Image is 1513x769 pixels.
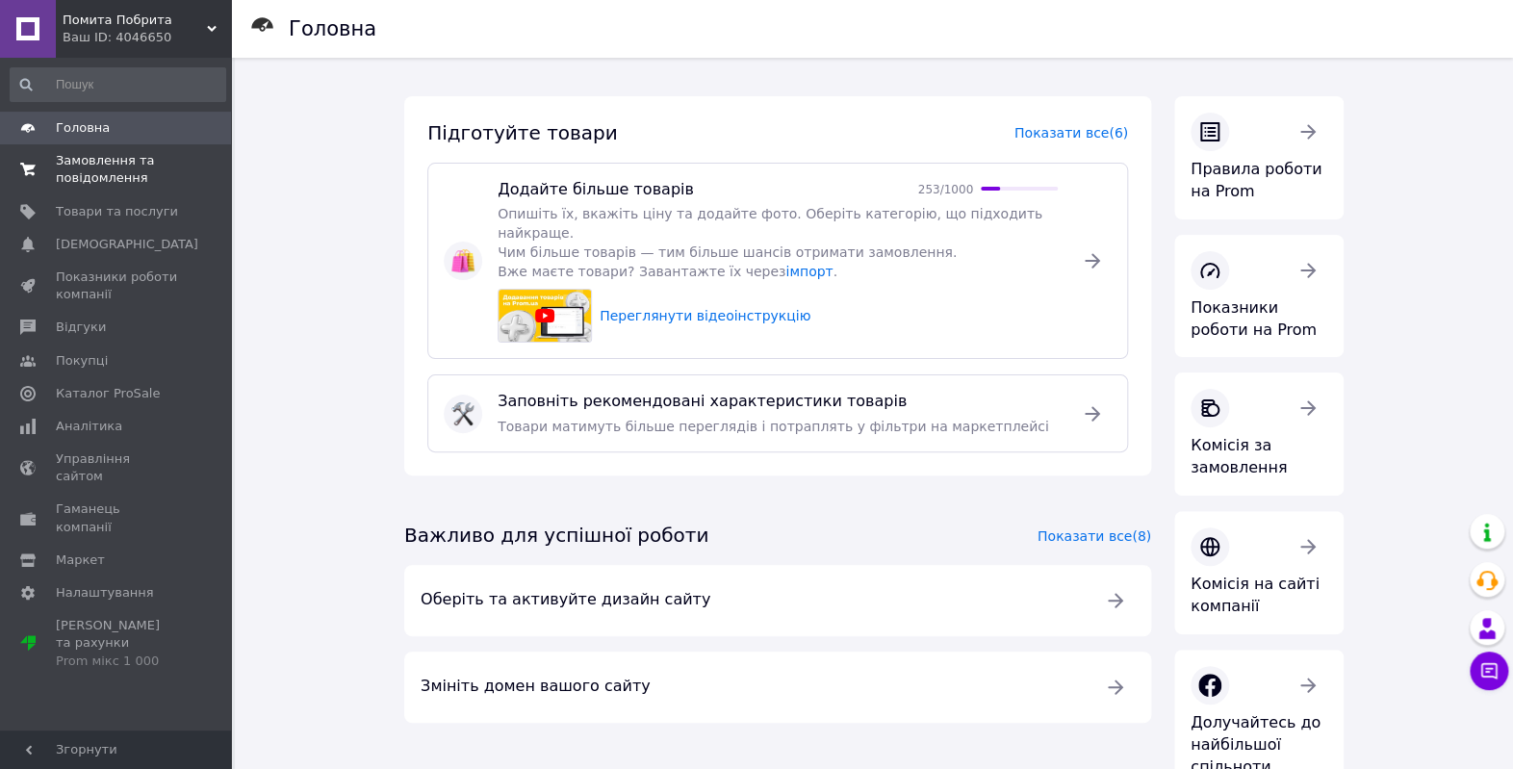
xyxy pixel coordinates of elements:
span: Заповніть рекомендовані характеристики товарів [498,391,1058,413]
img: :shopping_bags: [451,249,474,272]
span: Комісія за замовлення [1191,436,1287,476]
span: Додайте більше товарів [498,179,694,201]
a: Змініть домен вашого сайту [404,652,1151,723]
a: Показати все (8) [1038,528,1151,544]
img: video preview [498,289,592,343]
span: [PERSON_NAME] та рахунки [56,617,178,670]
span: Вже маєте товари? Завантажте їх через . [498,264,837,279]
span: Відгуки [56,319,106,336]
span: [DEMOGRAPHIC_DATA] [56,236,198,253]
span: Опишіть їх, вкажіть ціну та додайте фото. Оберіть категорію, що підходить найкраще. [498,206,1042,241]
span: Показники роботи на Prom [1191,298,1317,339]
a: :hammer_and_wrench:Заповніть рекомендовані характеристики товарівТовари матимуть більше перегляді... [427,374,1128,452]
span: Помита Побрита [63,12,207,29]
span: Важливо для успішної роботи [404,524,708,547]
span: Покупці [56,352,108,370]
span: Показники роботи компанії [56,269,178,303]
span: Маркет [56,551,105,569]
button: Чат з покупцем [1470,652,1508,690]
span: Головна [56,119,110,137]
span: Підготуйте товари [427,121,618,144]
a: імпорт [785,264,833,279]
a: video previewПереглянути відеоінструкцію [498,285,1058,346]
span: Товари та послуги [56,203,178,220]
span: Комісія на сайті компанії [1191,575,1320,615]
span: Змініть домен вашого сайту [421,676,1081,698]
a: :shopping_bags:Додайте більше товарів253/1000Опишіть їх, вкажіть ціну та додайте фото. Оберіть ка... [427,163,1128,360]
div: Prom мікс 1 000 [56,653,178,670]
h1: Головна [289,17,376,40]
span: Переглянути відеоінструкцію [600,308,810,323]
span: Управління сайтом [56,450,178,485]
a: Правила роботи на Prom [1174,96,1344,219]
input: Пошук [10,67,226,102]
span: Правила роботи на Prom [1191,160,1321,200]
a: Комісія на сайті компанії [1174,511,1344,634]
a: Показники роботи на Prom [1174,235,1344,358]
a: Оберіть та активуйте дизайн сайту [404,565,1151,636]
span: Налаштування [56,584,154,602]
span: Чим більше товарів — тим більше шансів отримати замовлення. [498,244,957,260]
img: :hammer_and_wrench: [451,402,474,425]
span: Товари матимуть більше переглядів і потраплять у фільтри на маркетплейсі [498,419,1049,434]
span: Оберіть та активуйте дизайн сайту [421,589,1081,611]
span: 253 / 1000 [918,183,974,196]
span: Каталог ProSale [56,385,160,402]
span: Аналітика [56,418,122,435]
span: Гаманець компанії [56,500,178,535]
a: Показати все (6) [1014,125,1128,141]
span: Замовлення та повідомлення [56,152,178,187]
a: Комісія за замовлення [1174,372,1344,496]
div: Ваш ID: 4046650 [63,29,231,46]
